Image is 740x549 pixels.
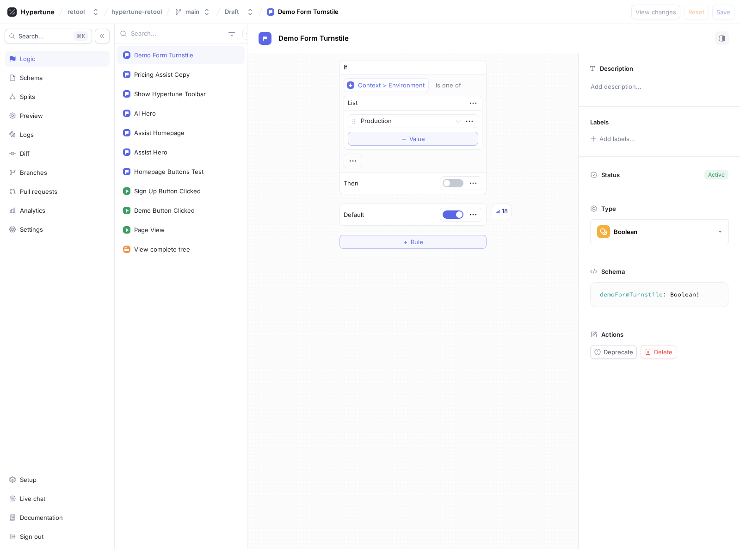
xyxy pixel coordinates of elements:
[586,79,732,95] p: Add description...
[134,168,203,175] div: Homepage Buttons Test
[134,129,185,136] div: Assist Homepage
[134,71,190,78] div: Pricing Assist Copy
[18,33,44,39] span: Search...
[601,331,623,338] p: Actions
[708,171,725,179] div: Active
[339,235,487,249] button: ＋Rule
[20,514,63,521] div: Documentation
[20,74,43,81] div: Schema
[344,63,347,72] p: If
[601,268,625,275] p: Schema
[411,239,423,245] span: Rule
[401,136,407,142] span: ＋
[64,4,103,19] button: retool
[590,345,637,359] button: Deprecate
[5,29,92,43] button: Search...K
[502,207,508,216] div: 18
[171,4,214,19] button: main
[600,65,633,72] p: Description
[716,9,730,15] span: Save
[614,228,637,236] div: Boolean
[344,78,429,92] button: Context > Environment
[20,169,47,176] div: Branches
[409,136,425,142] span: Value
[712,5,734,19] button: Save
[20,188,57,195] div: Pull requests
[134,51,193,59] div: Demo Form Turnstile
[641,345,676,359] button: Delete
[590,219,729,244] button: Boolean
[631,5,680,19] button: View changes
[111,8,162,15] span: hypertune-retool
[134,187,201,195] div: Sign Up Button Clicked
[20,495,45,502] div: Live chat
[225,8,239,16] div: Draft
[221,4,258,19] button: Draft
[402,239,408,245] span: ＋
[348,99,358,108] div: List
[436,81,461,89] div: is one of
[358,81,425,89] div: Context > Environment
[134,246,190,253] div: View complete tree
[344,179,358,188] p: Then
[131,29,225,38] input: Search...
[635,9,676,15] span: View changes
[432,78,475,92] button: is one of
[587,133,638,145] button: Add labels...
[68,8,85,16] div: retool
[684,5,709,19] button: Reset
[590,118,609,126] p: Labels
[20,131,34,138] div: Logs
[134,110,156,117] div: AI Hero
[20,226,43,233] div: Settings
[688,9,704,15] span: Reset
[134,90,206,98] div: Show Hypertune Toolbar
[20,150,30,157] div: Diff
[20,207,45,214] div: Analytics
[134,207,195,214] div: Demo Button Clicked
[348,132,478,146] button: ＋Value
[20,533,43,540] div: Sign out
[20,93,35,100] div: Splits
[604,349,633,355] span: Deprecate
[20,476,37,483] div: Setup
[601,205,616,212] p: Type
[5,510,110,525] a: Documentation
[594,286,724,303] textarea: demoFormTurnstile: Boolean!
[20,55,35,62] div: Logic
[20,112,43,119] div: Preview
[278,35,349,42] span: Demo Form Turnstile
[654,349,672,355] span: Delete
[134,148,167,156] div: Assist Hero
[74,31,88,41] div: K
[344,210,364,220] p: Default
[185,8,199,16] div: main
[134,226,165,234] div: Page View
[278,7,339,17] div: Demo Form Turnstile
[601,168,620,181] p: Status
